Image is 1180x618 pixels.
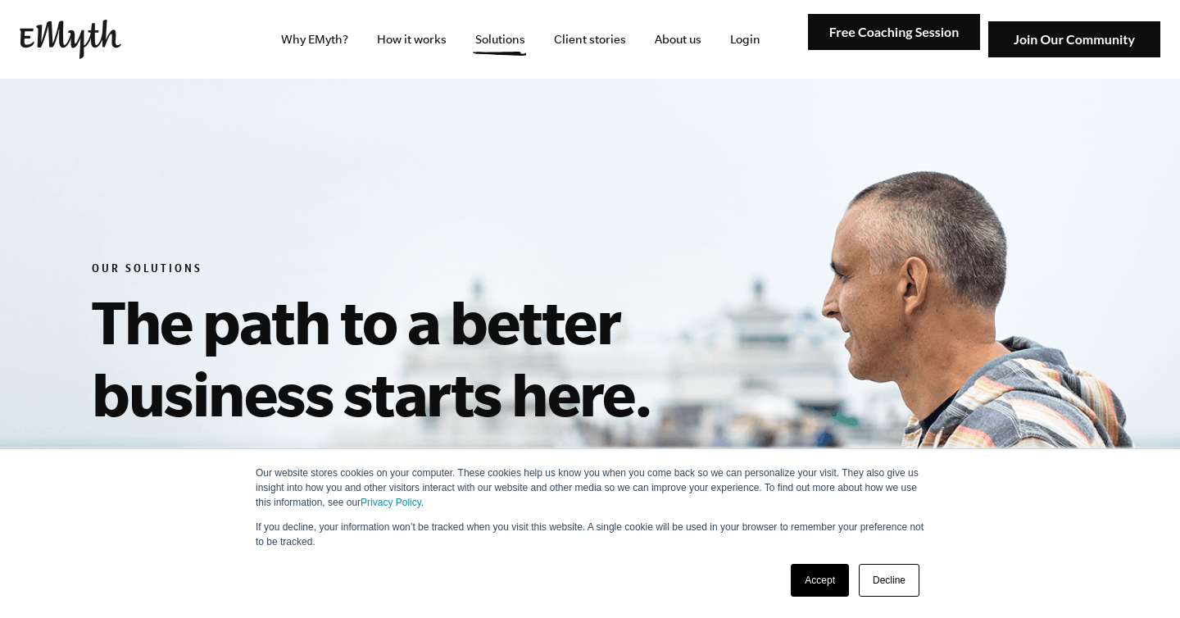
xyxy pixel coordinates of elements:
a: Accept [791,564,849,597]
p: Our website stores cookies on your computer. These cookies help us know you when you come back so... [256,466,924,510]
h1: The path to a better business starts here. [92,285,839,429]
h6: Our Solutions [92,262,839,279]
img: Join Our Community [988,21,1160,58]
img: EMyth [20,20,121,59]
a: Privacy Policy [361,497,421,508]
img: Free Coaching Session [808,14,980,51]
p: If you decline, your information won’t be tracked when you visit this website. A single cookie wi... [256,520,924,549]
a: Decline [859,564,919,597]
